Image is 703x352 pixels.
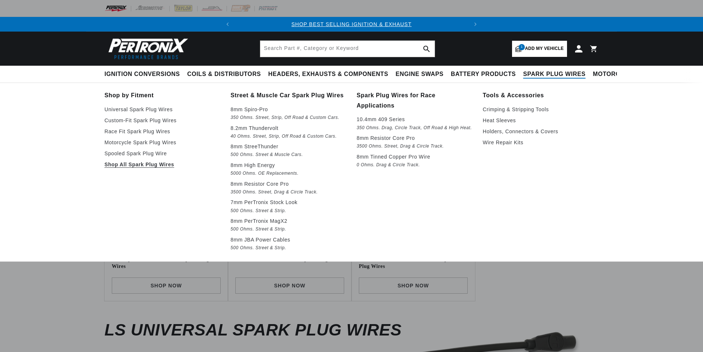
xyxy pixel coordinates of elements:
em: 500 Ohms. Street & Strip. [231,207,346,215]
em: 350 Ohms. Street, Strip, Off Road & Custom Cars. [231,114,346,121]
a: 8mm PerTronix MagX2 500 Ohms. Street & Strip. [231,217,346,233]
p: 8mm Spiro-Pro [231,105,346,114]
a: 10.4mm 409 Series 350 Ohms. Drag, Circle Track, Off Road & High Heat. [357,115,472,131]
a: 8mm Resistor Core Pro 3500 Ohms. Street, Drag & Circle Track. [231,179,346,196]
em: 500 Ohms. Street & Strip. [231,244,346,252]
p: 8mm PerTronix MagX2 [231,217,346,225]
em: 3500 Ohms. Street, Drag & Circle Track. [231,188,346,196]
summary: Battery Products [447,66,519,83]
a: 8mm Spiro-Pro 350 Ohms. Street, Strip, Off Road & Custom Cars. [231,105,346,121]
div: 1 of 2 [235,20,468,28]
a: Shop by Fitment [104,90,220,101]
em: 500 Ohms. Street & Strip. [231,225,346,233]
em: 5000 Ohms. OE Replacements. [231,170,346,177]
span: Battery Products [451,70,516,78]
span: 1 [519,44,525,50]
p: 8mm Resistor Core Pro [357,134,472,142]
a: 7mm PerTronix Stock Look 500 Ohms. Street & Strip. [231,198,346,214]
span: Ignition Conversions [104,70,180,78]
a: Universal Spark Plug Wires [104,105,220,114]
h3: 8.2mm ThunderVolt LS Universal Spark Plug Wires [359,256,468,270]
summary: Motorcycle [589,66,640,83]
a: Shop All Spark Plug Wires [104,160,220,169]
a: Street & Muscle Car Spark Plug Wires [231,90,346,101]
em: 3500 Ohms. Street, Drag & Circle Track. [357,142,472,150]
a: Holders, Connectors & Covers [483,127,599,136]
p: 8mm High Energy [231,161,346,170]
span: Coils & Distributors [187,70,261,78]
summary: Spark Plug Wires [519,66,589,83]
a: Wire Repair Kits [483,138,599,147]
a: Crimping & Stripping Tools [483,105,599,114]
span: Headers, Exhausts & Components [268,70,388,78]
a: 8.2mm Thundervolt 40 Ohms. Street, Strip, Off Road & Custom Cars. [231,124,346,140]
a: Spooled Spark Plug Wire [104,149,220,158]
span: Motorcycle [593,70,637,78]
a: SHOP NOW [112,277,221,294]
a: SHOP NOW [235,277,344,294]
a: 8mm Resistor Core Pro 3500 Ohms. Street, Drag & Circle Track. [357,134,472,150]
a: Tools & Accessories [483,90,599,101]
summary: Headers, Exhausts & Components [265,66,392,83]
button: search button [419,41,435,57]
a: 8mm Tinned Copper Pro Wire 0 Ohms. Drag & Circle Track. [357,152,472,169]
input: Search Part #, Category or Keyword [260,41,435,57]
span: Add my vehicle [525,45,564,52]
p: 7mm PerTronix Stock Look [231,198,346,207]
slideshow-component: Translation missing: en.sections.announcements.announcement_bar [86,17,617,32]
p: 8mm Tinned Copper Pro Wire [357,152,472,161]
button: Translation missing: en.sections.announcements.previous_announcement [220,17,235,32]
a: SHOP BEST SELLING IGNITION & EXHAUST [291,21,412,27]
summary: Ignition Conversions [104,66,184,83]
p: 8mm Resistor Core Pro [231,179,346,188]
a: Custom-Fit Spark Plug Wires [104,116,220,125]
h3: LS Universal Spark Plug Wires [104,323,599,337]
img: Pertronix [104,36,189,61]
em: 40 Ohms. Street, Strip, Off Road & Custom Cars. [231,133,346,140]
a: 1Add my vehicle [512,41,567,57]
span: Spark Plug Wires [523,70,585,78]
a: Spark Plug Wires for Race Applications [357,90,472,110]
span: Engine Swaps [395,70,443,78]
h3: 8mm Spiro Pro LS Universal Spark Plug Wires [112,256,221,270]
p: 10.4mm 409 Series [357,115,472,124]
summary: Coils & Distributors [184,66,265,83]
a: 8mm StreeThunder 500 Ohms. Street & Muscle Cars. [231,142,346,159]
summary: Engine Swaps [392,66,447,83]
button: Translation missing: en.sections.announcements.next_announcement [468,17,483,32]
a: 8mm JBA Power Cables 500 Ohms. Street & Strip. [231,235,346,252]
a: Motorcycle Spark Plug Wires [104,138,220,147]
a: Race Fit Spark Plug Wires [104,127,220,136]
a: SHOP NOW [359,277,468,294]
p: 8.2mm Thundervolt [231,124,346,133]
a: Heat Sleeves [483,116,599,125]
em: 350 Ohms. Drag, Circle Track, Off Road & High Heat. [357,124,472,132]
em: 500 Ohms. Street & Muscle Cars. [231,151,346,159]
p: 8mm StreeThunder [231,142,346,151]
a: 8mm High Energy 5000 Ohms. OE Replacements. [231,161,346,177]
em: 0 Ohms. Drag & Circle Track. [357,161,472,169]
p: 8mm JBA Power Cables [231,235,346,244]
div: Announcement [235,20,468,28]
